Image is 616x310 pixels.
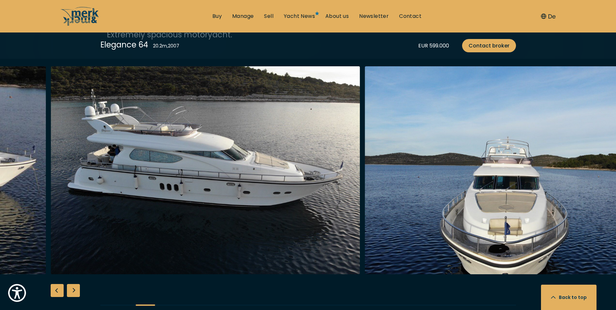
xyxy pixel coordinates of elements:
img: Merk&Merk [51,66,360,274]
a: Manage [232,13,254,20]
span: Contact broker [469,42,509,50]
a: / [60,20,99,28]
button: Show Accessibility Preferences [6,282,28,304]
a: Newsletter [359,13,389,20]
div: 20.2 m , 2007 [153,43,179,49]
a: Sell [264,13,273,20]
div: Elegance 64 [100,39,148,50]
div: Previous slide [51,284,64,297]
div: EUR 599.000 [418,42,449,50]
a: Yacht News [284,13,315,20]
a: Contact [399,13,421,20]
a: Contact broker [462,39,516,52]
div: Next slide [67,284,80,297]
button: Back to top [541,285,597,310]
a: About us [325,13,349,20]
a: Buy [212,13,222,20]
button: De [541,12,556,21]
